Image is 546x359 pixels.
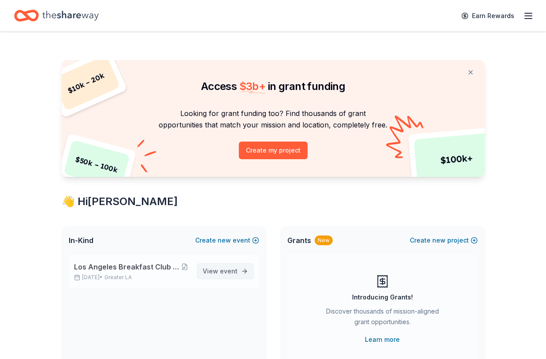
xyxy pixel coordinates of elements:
span: In-Kind [69,235,93,246]
span: View [203,266,238,277]
a: Home [14,5,99,26]
a: Learn more [365,334,400,345]
span: new [432,235,446,246]
div: Introducing Grants! [352,292,413,303]
button: Createnewevent [195,235,259,246]
div: Discover thousands of mission-aligned grant opportunities. [323,306,442,331]
div: $ 10k – 20k [52,55,120,111]
button: Create my project [239,142,308,159]
p: [DATE] • [74,274,190,281]
div: New [315,236,333,245]
button: Createnewproject [410,235,478,246]
a: View event [197,263,254,279]
a: Earn Rewards [456,8,520,24]
span: new [218,235,231,246]
div: 👋 Hi [PERSON_NAME] [62,194,485,209]
p: Looking for grant funding too? Find thousands of grant opportunities that match your mission and ... [72,108,474,131]
span: $ 3b + [239,80,266,93]
span: Greater LA [104,274,132,281]
span: Access in grant funding [201,80,345,93]
span: Los Angeles Breakfast Club Centennial Celebration [74,262,179,272]
span: Grants [287,235,311,246]
span: event [220,267,238,275]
